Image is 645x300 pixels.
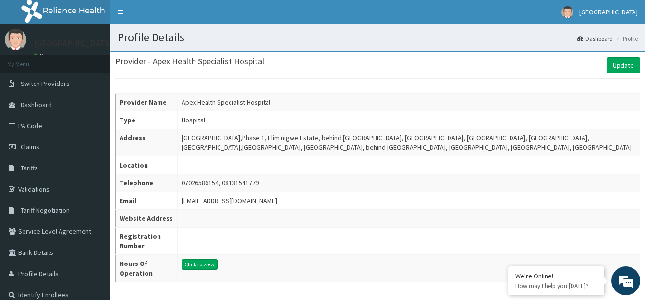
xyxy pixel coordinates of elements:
[515,272,597,280] div: We're Online!
[56,89,133,186] span: We're online!
[21,206,70,215] span: Tariff Negotiation
[158,5,181,28] div: Minimize live chat window
[116,255,178,282] th: Hours Of Operation
[21,164,38,172] span: Tariffs
[515,282,597,290] p: How may I help you today?
[182,115,205,125] div: Hospital
[561,6,573,18] img: User Image
[116,129,178,156] th: Address
[34,39,113,48] p: [GEOGRAPHIC_DATA]
[182,178,259,188] div: 07026586154, 08131541779
[50,54,161,66] div: Chat with us now
[18,48,39,72] img: d_794563401_company_1708531726252_794563401
[116,192,178,210] th: Email
[116,228,178,255] th: Registration Number
[577,35,613,43] a: Dashboard
[34,52,57,59] a: Online
[21,100,52,109] span: Dashboard
[118,31,638,44] h1: Profile Details
[116,210,178,228] th: Website Address
[21,79,70,88] span: Switch Providers
[116,111,178,129] th: Type
[116,156,178,174] th: Location
[182,97,270,107] div: Apex Health Specialist Hospital
[115,57,264,66] h3: Provider - Apex Health Specialist Hospital
[579,8,638,16] span: [GEOGRAPHIC_DATA]
[116,94,178,111] th: Provider Name
[5,29,26,50] img: User Image
[5,199,183,232] textarea: Type your message and hit 'Enter'
[182,196,277,205] div: [EMAIL_ADDRESS][DOMAIN_NAME]
[614,35,638,43] li: Profile
[21,143,39,151] span: Claims
[182,133,636,152] div: [GEOGRAPHIC_DATA],Phase 1, Eliminigwe Estate, behind [GEOGRAPHIC_DATA], [GEOGRAPHIC_DATA], [GEOGR...
[116,174,178,192] th: Telephone
[182,259,218,270] button: Click to view
[607,57,640,73] a: Update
